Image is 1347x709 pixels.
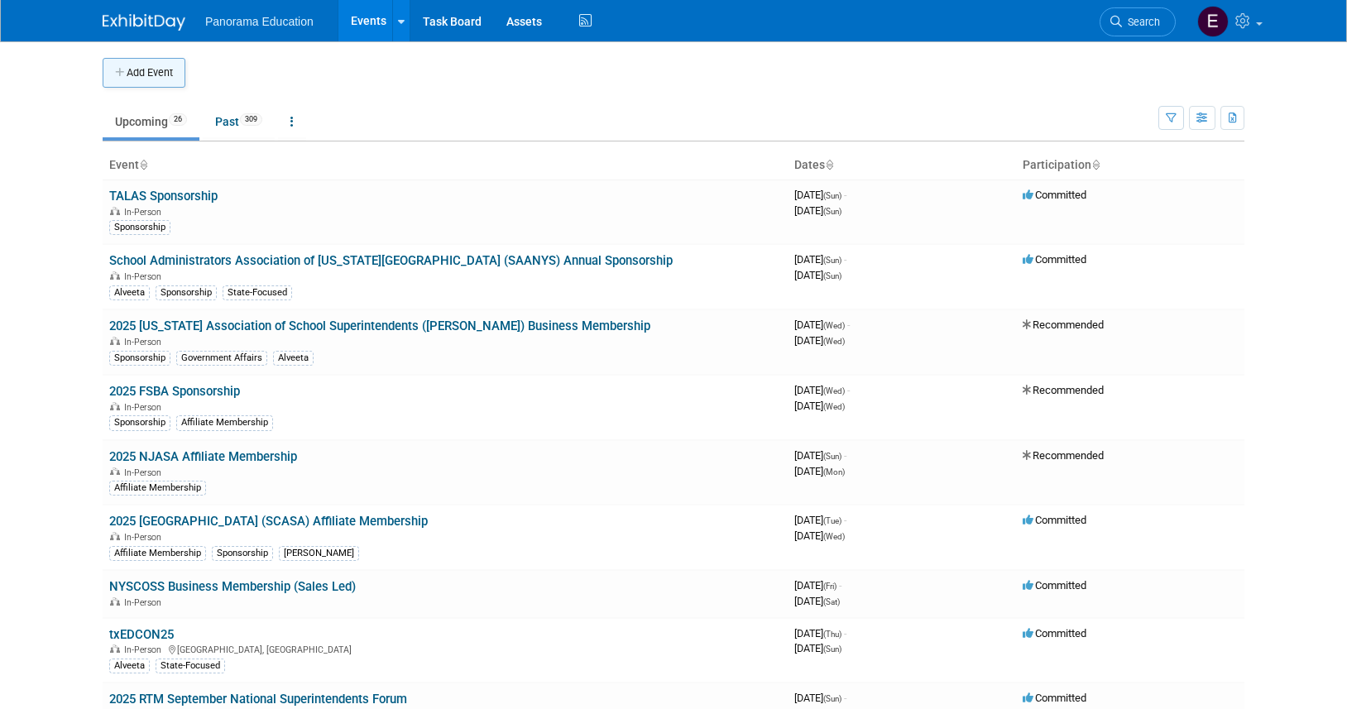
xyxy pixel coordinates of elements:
[794,595,840,607] span: [DATE]
[124,597,166,608] span: In-Person
[110,271,120,280] img: In-Person Event
[110,402,120,410] img: In-Person Event
[823,630,841,639] span: (Thu)
[1023,692,1086,704] span: Committed
[794,579,841,592] span: [DATE]
[109,546,206,561] div: Affiliate Membership
[823,582,836,591] span: (Fri)
[109,415,170,430] div: Sponsorship
[205,15,314,28] span: Panorama Education
[103,106,199,137] a: Upcoming26
[1023,514,1086,526] span: Committed
[847,384,850,396] span: -
[1023,189,1086,201] span: Committed
[124,402,166,413] span: In-Person
[794,253,846,266] span: [DATE]
[1023,449,1104,462] span: Recommended
[844,692,846,704] span: -
[109,220,170,235] div: Sponsorship
[794,642,841,654] span: [DATE]
[110,337,120,345] img: In-Person Event
[109,642,781,655] div: [GEOGRAPHIC_DATA], [GEOGRAPHIC_DATA]
[1122,16,1160,28] span: Search
[844,514,846,526] span: -
[794,189,846,201] span: [DATE]
[1023,579,1086,592] span: Committed
[1197,6,1229,37] img: External Events Calendar
[847,319,850,331] span: -
[823,402,845,411] span: (Wed)
[1091,158,1100,171] a: Sort by Participation Type
[794,319,850,331] span: [DATE]
[794,529,845,542] span: [DATE]
[1100,7,1176,36] a: Search
[110,207,120,215] img: In-Person Event
[844,449,846,462] span: -
[794,692,846,704] span: [DATE]
[794,514,846,526] span: [DATE]
[124,337,166,347] span: In-Person
[788,151,1016,180] th: Dates
[109,659,150,673] div: Alveeta
[109,692,407,707] a: 2025 RTM September National Superintendents Forum
[176,415,273,430] div: Affiliate Membership
[844,627,846,640] span: -
[1023,253,1086,266] span: Committed
[823,207,841,216] span: (Sun)
[794,204,841,217] span: [DATE]
[1023,319,1104,331] span: Recommended
[176,351,267,366] div: Government Affairs
[1023,384,1104,396] span: Recommended
[110,532,120,540] img: In-Person Event
[823,386,845,395] span: (Wed)
[825,158,833,171] a: Sort by Start Date
[124,467,166,478] span: In-Person
[103,14,185,31] img: ExhibitDay
[823,191,841,200] span: (Sun)
[844,189,846,201] span: -
[203,106,275,137] a: Past309
[109,449,297,464] a: 2025 NJASA Affiliate Membership
[156,659,225,673] div: State-Focused
[109,253,673,268] a: School Administrators Association of [US_STATE][GEOGRAPHIC_DATA] (SAANYS) Annual Sponsorship
[110,644,120,653] img: In-Person Event
[794,384,850,396] span: [DATE]
[794,627,846,640] span: [DATE]
[794,465,845,477] span: [DATE]
[844,253,846,266] span: -
[823,321,845,330] span: (Wed)
[823,597,840,606] span: (Sat)
[109,627,174,642] a: txEDCON25
[169,113,187,126] span: 26
[139,158,147,171] a: Sort by Event Name
[109,319,650,333] a: 2025 [US_STATE] Association of School Superintendents ([PERSON_NAME]) Business Membership
[109,285,150,300] div: Alveeta
[823,694,841,703] span: (Sun)
[223,285,292,300] div: State-Focused
[823,337,845,346] span: (Wed)
[823,516,841,525] span: (Tue)
[823,467,845,477] span: (Mon)
[823,452,841,461] span: (Sun)
[156,285,217,300] div: Sponsorship
[109,514,428,529] a: 2025 [GEOGRAPHIC_DATA] (SCASA) Affiliate Membership
[124,532,166,543] span: In-Person
[1016,151,1244,180] th: Participation
[110,467,120,476] img: In-Person Event
[103,58,185,88] button: Add Event
[794,449,846,462] span: [DATE]
[110,597,120,606] img: In-Person Event
[794,400,845,412] span: [DATE]
[839,579,841,592] span: -
[273,351,314,366] div: Alveeta
[823,256,841,265] span: (Sun)
[109,351,170,366] div: Sponsorship
[124,644,166,655] span: In-Person
[124,207,166,218] span: In-Person
[109,384,240,399] a: 2025 FSBA Sponsorship
[103,151,788,180] th: Event
[279,546,359,561] div: [PERSON_NAME]
[109,481,206,496] div: Affiliate Membership
[794,269,841,281] span: [DATE]
[109,579,356,594] a: NYSCOSS Business Membership (Sales Led)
